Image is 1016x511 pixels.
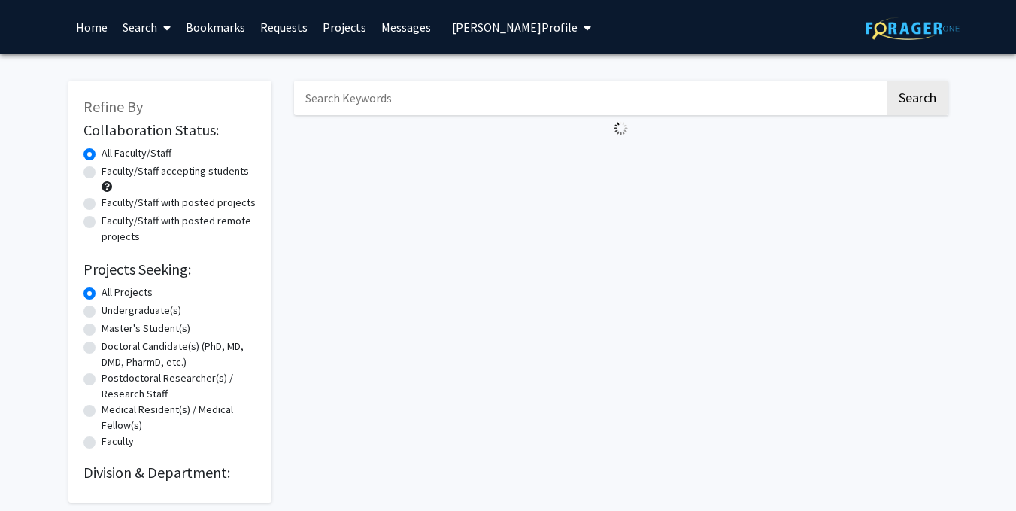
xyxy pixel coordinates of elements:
label: Faculty/Staff with posted remote projects [102,213,256,245]
label: All Projects [102,284,153,300]
h2: Division & Department: [83,464,256,482]
label: Postdoctoral Researcher(s) / Research Staff [102,370,256,402]
label: Faculty/Staff accepting students [102,163,249,179]
img: Loading [608,115,634,141]
label: Faculty [102,433,134,449]
label: Faculty/Staff with posted projects [102,195,256,211]
span: Refine By [83,97,143,116]
label: Master's Student(s) [102,321,190,336]
img: ForagerOne Logo [866,17,960,40]
a: Messages [374,1,438,53]
a: Home [68,1,115,53]
a: Projects [315,1,374,53]
label: Undergraduate(s) [102,303,181,318]
a: Bookmarks [178,1,253,53]
h2: Collaboration Status: [83,121,256,139]
h2: Projects Seeking: [83,260,256,278]
label: All Faculty/Staff [102,145,171,161]
nav: Page navigation [294,141,948,176]
label: Medical Resident(s) / Medical Fellow(s) [102,402,256,433]
input: Search Keywords [294,81,884,115]
a: Search [115,1,178,53]
a: Requests [253,1,315,53]
span: [PERSON_NAME] Profile [452,20,578,35]
label: Doctoral Candidate(s) (PhD, MD, DMD, PharmD, etc.) [102,339,256,370]
button: Search [887,81,948,115]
